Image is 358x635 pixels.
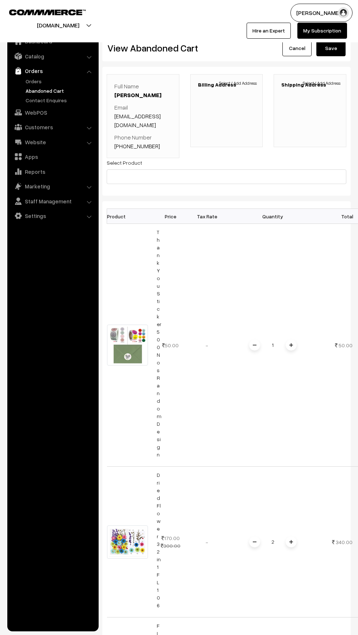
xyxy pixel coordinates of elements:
[9,135,96,149] a: Website
[24,77,96,85] a: Orders
[107,159,142,167] label: Select Product
[152,209,189,224] th: Price
[107,525,148,559] img: eo88hyc7.png
[225,209,320,224] th: Quantity
[206,539,208,545] span: -
[320,209,357,224] th: Total
[297,23,347,39] a: My Subscription
[339,342,353,348] span: 50.00
[9,209,96,222] a: Settings
[107,42,221,54] h2: View Abandoned Cart
[9,165,96,178] a: Reports
[114,133,172,150] p: Phone Number
[11,16,105,34] button: [DOMAIN_NAME]
[9,150,96,163] a: Apps
[303,80,340,87] span: Select / Add Address
[152,467,189,617] td: 170.00
[9,121,96,134] a: Customers
[9,106,96,119] a: WebPOS
[157,229,161,458] a: Thank You Sticker 500 Nos Random Design
[107,325,148,366] img: 1702560709351-795362581.png
[219,80,257,87] span: Select / Add Address
[282,40,312,56] a: Cancel
[114,82,172,99] p: Full Name
[9,64,96,77] a: Orders
[247,23,291,39] a: Hire an Expert
[107,209,152,224] th: Product
[9,9,86,15] img: COMMMERCE
[336,539,353,545] span: 340.00
[24,96,96,104] a: Contact Enquires
[114,91,161,99] a: [PERSON_NAME]
[24,87,96,95] a: Abandoned Cart
[114,103,172,129] p: Email
[338,7,349,18] img: user
[290,4,353,22] button: [PERSON_NAME]…
[114,142,160,150] a: [PHONE_NUMBER]
[281,82,339,88] h3: Shipping Address
[198,82,255,88] h3: Billing Address
[289,343,293,347] img: plusI
[9,50,96,63] a: Catalog
[114,112,161,129] a: [EMAIL_ADDRESS][DOMAIN_NAME]
[9,180,96,193] a: Marketing
[189,209,225,224] th: Tax Rate
[9,7,73,16] a: COMMMERCE
[9,195,96,208] a: Staff Management
[161,543,180,549] strike: 300.00
[316,40,346,56] button: Save
[152,224,189,467] td: 50.00
[157,472,161,608] a: Dried Flower 32 in1 FL106
[206,342,208,348] span: -
[253,343,256,347] img: minus
[289,540,293,544] img: plusI
[253,540,256,544] img: minus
